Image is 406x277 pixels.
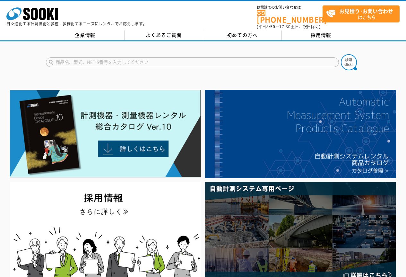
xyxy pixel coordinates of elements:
[282,30,360,40] a: 採用情報
[257,10,323,23] a: [PHONE_NUMBER]
[6,22,147,26] p: 日々進化する計測技術と多種・多様化するニーズにレンタルでお応えします。
[323,5,400,22] a: お見積り･お問い合わせはこちら
[279,24,291,30] span: 17:30
[339,7,393,15] strong: お見積り･お問い合わせ
[341,54,357,70] img: btn_search.png
[266,24,275,30] span: 8:50
[125,30,203,40] a: よくあるご質問
[203,30,282,40] a: 初めての方へ
[257,5,323,9] span: お電話でのお問い合わせは
[257,24,320,30] span: (平日 ～ 土日、祝日除く)
[46,57,339,67] input: 商品名、型式、NETIS番号を入力してください
[227,31,258,39] span: 初めての方へ
[46,30,125,40] a: 企業情報
[205,90,396,178] img: 自動計測システムカタログ
[10,90,201,177] img: Catalog Ver10
[326,6,399,22] span: はこちら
